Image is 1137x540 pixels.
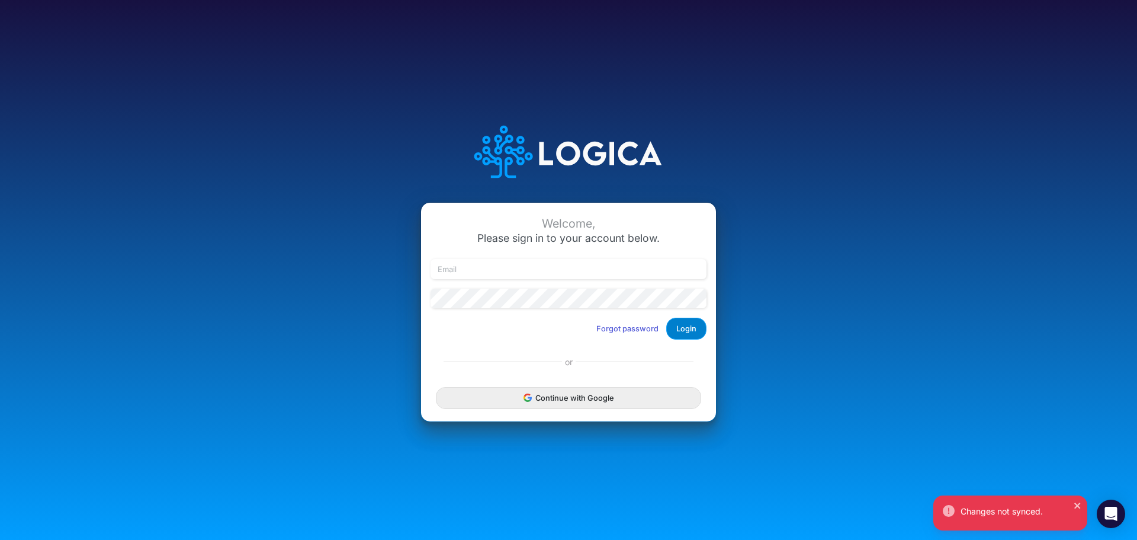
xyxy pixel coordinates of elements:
[431,259,706,279] input: Email
[961,505,1078,517] div: Changes not synced.
[1074,499,1082,511] button: close
[431,217,706,231] div: Welcome,
[477,232,660,244] span: Please sign in to your account below.
[666,318,706,340] button: Login
[1097,500,1125,528] div: Open Intercom Messenger
[589,319,666,338] button: Forgot password
[436,387,701,409] button: Continue with Google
